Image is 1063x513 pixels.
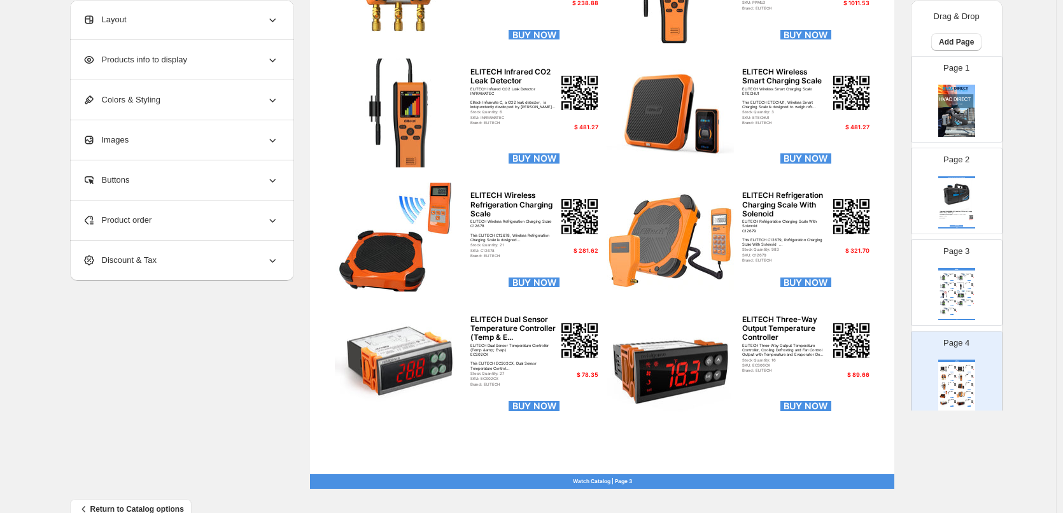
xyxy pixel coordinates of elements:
[940,374,948,381] img: primaryImage
[957,273,965,281] img: primaryImage
[607,306,734,415] img: primaryImage
[561,323,598,358] img: qrcode
[966,283,971,284] div: BOSCH - Leak Seeker 1.0 - CO2
[948,274,954,276] div: BOSCH ACS 753 - RRR - Automotive A/C Service Unit - ...
[966,291,971,293] div: BOSCH ACS TWIN PACK - RRR - Automotive A/C Service U...
[607,59,734,167] img: primaryImage
[950,297,954,298] div: BUY NOW
[911,239,1003,326] div: Page 3BOSCHprimaryImageqrcodeBOSCH ACS 753 - RRR - Automotive A/C Service Unit - ...EOFY Bundle d...
[966,374,971,376] div: ELITECH Metrum PPM Refrigerant Leak Detector
[780,30,831,39] div: BUY NOW
[938,227,975,228] div: Watch Catalog | Page undefined
[83,174,130,186] span: Buttons
[742,315,829,342] div: ELITECH Three-Way Output Temperature Controller
[470,219,557,242] div: ELITECH Wireless Refrigeration Charging Scale C12678 This ELITECH C12678, Wireless Refrigeration ...
[971,274,974,277] img: qrcode
[948,365,954,367] div: ELITECH Smart Digital Manifold Kit (2-Valve)
[966,376,971,377] div: ELITECH Metrum PPM Refrigerant Leak Detector PPMLD This ELITECH PPMLD, Metrum PPM Refrigerant Lea...
[938,360,975,362] div: ELITECH
[954,309,957,311] img: qrcode
[948,383,954,383] div: ELITECH Infrared CO2 Leak Detector
[911,56,1003,143] div: Page 1cover page
[966,383,971,384] div: ELITECH Wireless Smart Charging Scale
[966,384,971,385] div: ELITECH Wireless Smart Charging Scale ETECHU1 This ELITECH ETECHU1, Wireless Smart Charging Scale...
[954,400,957,403] img: qrcode
[939,37,974,47] span: Add Page
[940,282,948,290] img: primaryImage
[943,245,969,258] p: Page 3
[966,391,971,393] div: ELITECH Refrigeration Charging Scale With Solenoid
[950,405,954,406] div: BUY NOW
[954,366,957,369] img: qrcode
[940,382,948,390] img: primaryImage
[780,401,831,411] div: BUY NOW
[742,258,829,262] div: Brand: ELITECH
[966,400,971,401] div: ELITECH Three-Way Output Temperature Controller
[954,278,957,279] div: $ 9912.86
[954,286,957,287] div: $ 8914.12
[470,376,557,381] div: SKU: ECS02CX
[950,225,963,227] div: BUY NOW
[950,306,954,306] div: BUY NOW
[742,219,829,246] div: ELITECH Refrigeration Charging Scale With Solenoid C12679 This ELITECH C12679, Refrigeration Char...
[971,375,974,377] img: qrcode
[940,391,948,398] img: primaryImage
[971,404,974,404] div: $ 89.66
[742,247,829,251] div: Stock Quantity: 983
[968,297,971,298] div: BUY NOW
[957,299,965,307] img: primaryImage
[470,109,557,114] div: Stock Quantity: 6
[966,300,971,302] div: BOSCH ACS 563 - RRR - Automotive A/C Service Unit - ...
[957,374,965,381] img: primaryImage
[954,378,957,379] div: $ 238.88
[957,399,965,407] img: primaryImage
[509,30,560,39] div: BUY NOW
[742,358,829,362] div: Stock Quantity: 16
[742,67,829,86] div: ELITECH Wireless Smart Charging Scale
[833,323,869,358] img: qrcode
[971,400,974,403] img: qrcode
[971,283,974,286] img: qrcode
[968,405,971,406] div: BUY NOW
[954,386,957,387] div: $ 481.27
[742,115,829,120] div: SKU: ETECHU1
[335,183,462,292] img: primaryImage
[971,386,974,387] div: $ 481.27
[509,153,560,163] div: BUY NOW
[934,10,980,23] p: Drag & Drop
[833,372,869,379] div: $ 89.66
[509,278,560,287] div: BUY NOW
[911,148,1003,234] div: Page 2Featured - Shark 141 Vacuum PumpprimaryImageqrcode*Upgraded* JAVAC SHARK-141, Cordless, 141...
[948,401,954,402] div: ELITECH Dual Sensor Temperature Controller (Temp &amp; Evap) ECS02CX This ELITECH ECS02CX, Dual S...
[742,87,829,109] div: ELITECH Wireless Smart Charging Scale ETECHU1 This ELITECH ETECHU1, Wireless Smart Charging Scale...
[742,120,829,125] div: Brand: ELITECH
[971,392,974,395] img: qrcode
[742,191,829,218] div: ELITECH Refrigeration Charging Scale With Solenoid
[957,365,965,372] img: primaryImage
[966,367,971,368] div: ELITECH Smart Digital Manifold Kit (4-Valve) MS4000 This ELITECH MS4000, Smart Digital Manifold K...
[940,365,948,372] img: primaryImage
[969,215,973,219] img: qrcode
[948,374,954,376] div: ELITECH Artemis Digital Manifold Gauge
[561,199,598,234] img: qrcode
[833,76,869,111] img: qrcode
[966,365,971,367] div: ELITECH Smart Digital Manifold Kit (4-Valve)
[940,273,948,281] img: primaryImage
[954,383,957,386] img: qrcode
[971,383,974,386] img: qrcode
[968,280,971,281] div: BUY NOW
[833,124,869,131] div: $ 481.27
[470,371,557,376] div: Stock Quantity: 27
[948,376,954,377] div: ELITECH Artemis Digital Manifold Gauge ARTEMIS This ELITECH ARTEMIS, Artemis Digital Manifold Gau...
[607,183,734,292] img: primaryImage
